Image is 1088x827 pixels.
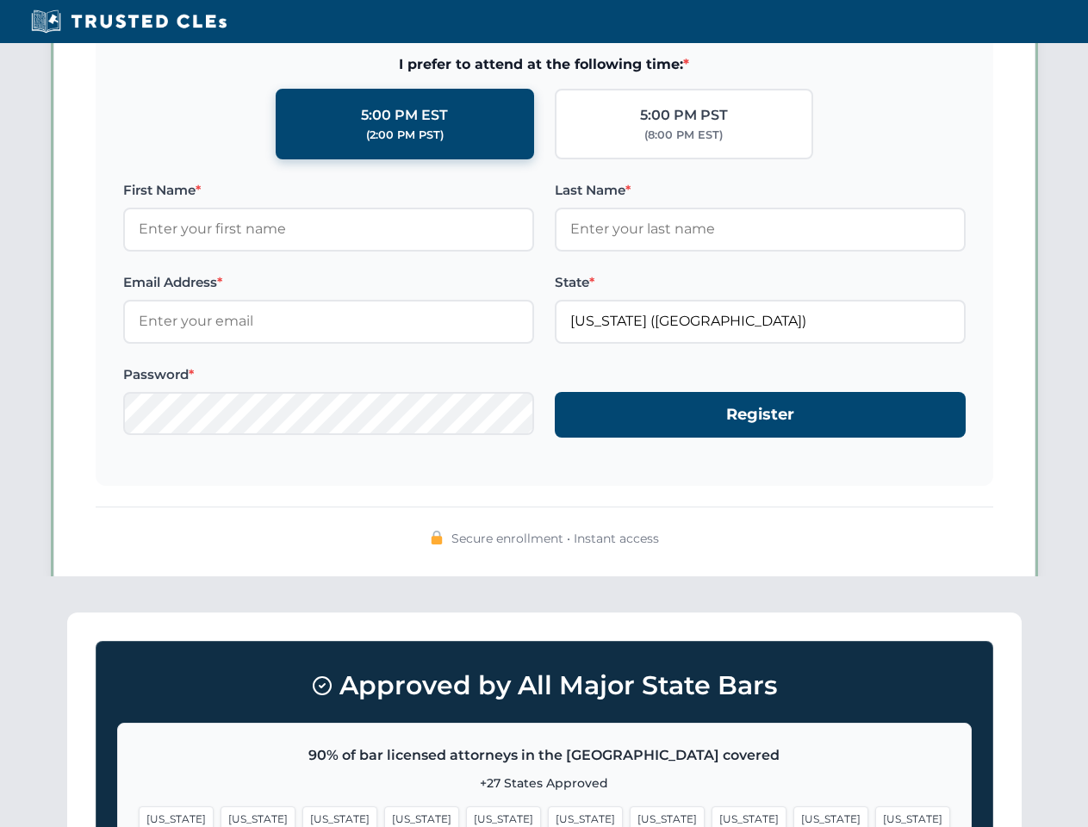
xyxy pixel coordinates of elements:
[555,300,966,343] input: Florida (FL)
[123,364,534,385] label: Password
[430,531,444,544] img: 🔒
[451,529,659,548] span: Secure enrollment • Instant access
[555,392,966,438] button: Register
[555,180,966,201] label: Last Name
[139,744,950,767] p: 90% of bar licensed attorneys in the [GEOGRAPHIC_DATA] covered
[123,208,534,251] input: Enter your first name
[117,662,972,709] h3: Approved by All Major State Bars
[361,104,448,127] div: 5:00 PM EST
[366,127,444,144] div: (2:00 PM PST)
[555,208,966,251] input: Enter your last name
[123,53,966,76] span: I prefer to attend at the following time:
[644,127,723,144] div: (8:00 PM EST)
[123,300,534,343] input: Enter your email
[555,272,966,293] label: State
[640,104,728,127] div: 5:00 PM PST
[26,9,232,34] img: Trusted CLEs
[123,180,534,201] label: First Name
[123,272,534,293] label: Email Address
[139,774,950,793] p: +27 States Approved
